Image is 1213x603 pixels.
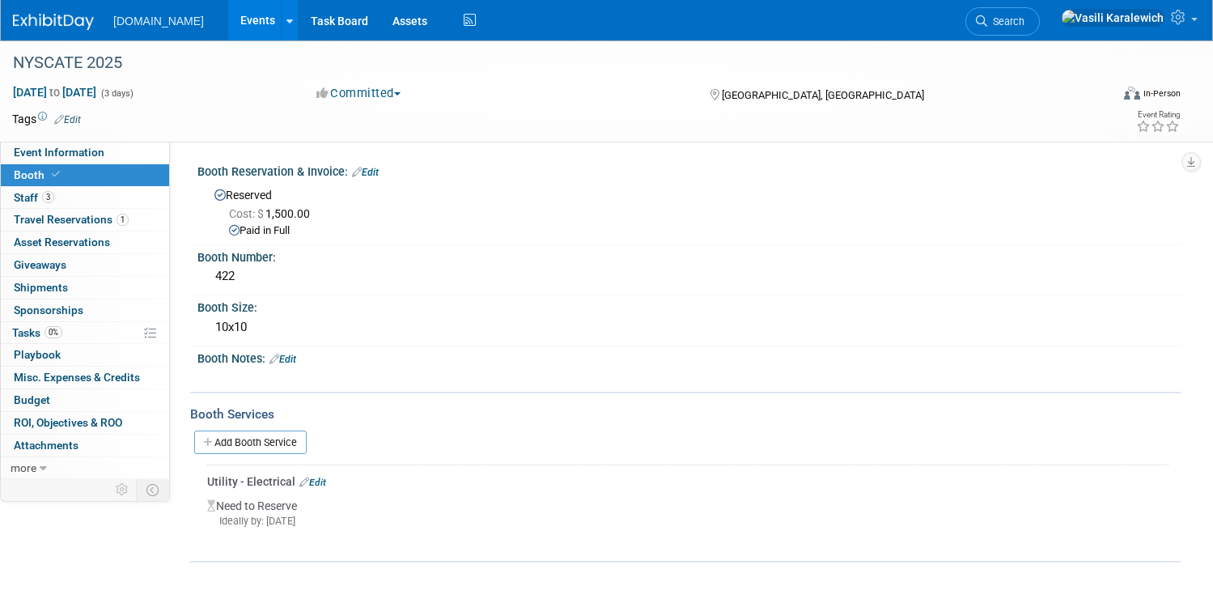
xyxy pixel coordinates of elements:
[14,168,63,181] span: Booth
[14,304,83,316] span: Sponsorships
[210,315,1168,340] div: 10x10
[1,344,169,366] a: Playbook
[352,167,379,178] a: Edit
[14,281,68,294] span: Shipments
[197,346,1181,367] div: Booth Notes:
[1136,111,1180,119] div: Event Rating
[100,88,134,99] span: (3 days)
[229,223,1168,239] div: Paid in Full
[14,416,122,429] span: ROI, Objectives & ROO
[1,322,169,344] a: Tasks0%
[108,479,137,500] td: Personalize Event Tab Strip
[210,183,1168,239] div: Reserved
[1124,87,1140,100] img: Format-Inperson.png
[14,236,110,248] span: Asset Reservations
[12,111,81,127] td: Tags
[14,191,54,204] span: Staff
[197,159,1181,180] div: Booth Reservation & Invoice:
[987,15,1024,28] span: Search
[52,170,60,179] i: Booth reservation complete
[1,457,169,479] a: more
[47,86,62,99] span: to
[42,191,54,203] span: 3
[197,245,1181,265] div: Booth Number:
[1,209,169,231] a: Travel Reservations1
[229,207,265,220] span: Cost: $
[190,406,1181,423] div: Booth Services
[1,435,169,456] a: Attachments
[12,326,62,339] span: Tasks
[210,264,1168,289] div: 422
[1,142,169,163] a: Event Information
[207,514,1168,529] div: Ideally by: [DATE]
[1,367,169,389] a: Misc. Expenses & Credits
[113,15,204,28] span: [DOMAIN_NAME]
[269,354,296,365] a: Edit
[14,213,129,226] span: Travel Reservations
[14,371,140,384] span: Misc. Expenses & Credits
[7,49,1081,78] div: NYSCATE 2025
[965,7,1040,36] a: Search
[197,295,1181,316] div: Booth Size:
[1006,84,1181,108] div: Event Format
[1143,87,1181,100] div: In-Person
[1,254,169,276] a: Giveaways
[1,187,169,209] a: Staff3
[12,85,97,100] span: [DATE] [DATE]
[194,431,307,454] a: Add Booth Service
[722,89,924,101] span: [GEOGRAPHIC_DATA], [GEOGRAPHIC_DATA]
[117,214,129,226] span: 1
[45,326,62,338] span: 0%
[14,146,104,159] span: Event Information
[1,389,169,411] a: Budget
[311,85,407,102] button: Committed
[229,207,316,220] span: 1,500.00
[1,231,169,253] a: Asset Reservations
[207,473,1168,490] div: Utility - Electrical
[1,412,169,434] a: ROI, Objectives & ROO
[137,479,170,500] td: Toggle Event Tabs
[11,461,36,474] span: more
[1,299,169,321] a: Sponsorships
[14,439,78,452] span: Attachments
[1061,9,1164,27] img: Vasili Karalewich
[14,393,50,406] span: Budget
[14,348,61,361] span: Playbook
[1,164,169,186] a: Booth
[299,477,326,488] a: Edit
[207,490,1168,541] div: Need to Reserve
[1,277,169,299] a: Shipments
[14,258,66,271] span: Giveaways
[13,14,94,30] img: ExhibitDay
[54,114,81,125] a: Edit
